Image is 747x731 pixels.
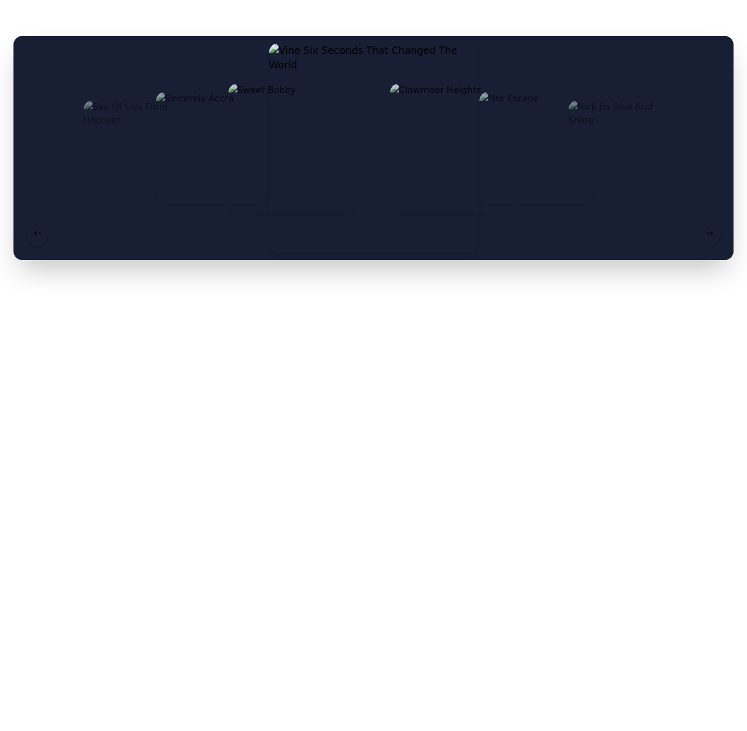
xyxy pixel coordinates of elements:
[699,220,720,247] button: Next
[84,100,179,196] img: Sea Of Lies From Uncover
[269,43,479,253] img: Vine Six Seconds That Changed The World
[228,84,358,212] img: Sweet Bobby
[569,100,664,196] img: Nick Jrs Rise And Shine
[479,92,592,204] img: Fire Escape
[27,220,48,247] button: Previous
[156,92,268,204] img: Sincerely Accra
